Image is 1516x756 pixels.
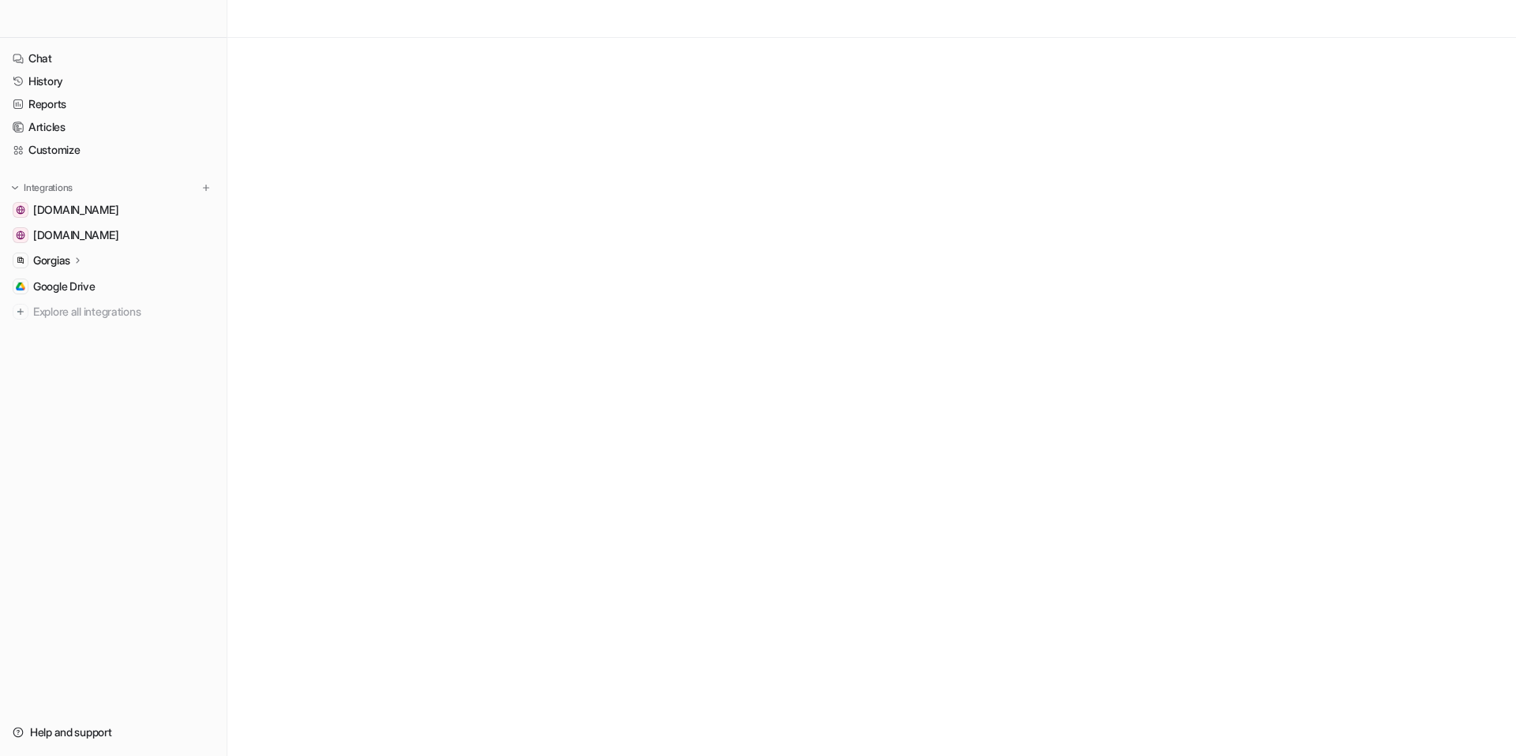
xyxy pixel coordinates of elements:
a: Chat [6,47,220,69]
img: explore all integrations [13,304,28,320]
span: Explore all integrations [33,299,214,324]
span: [DOMAIN_NAME] [33,227,118,243]
a: Reports [6,93,220,115]
a: History [6,70,220,92]
img: menu_add.svg [201,182,212,193]
img: Gorgias [16,256,25,265]
a: Articles [6,116,220,138]
p: Integrations [24,182,73,194]
a: Customize [6,139,220,161]
span: [DOMAIN_NAME] [33,202,118,218]
img: help.sauna.space [16,205,25,215]
a: Explore all integrations [6,301,220,323]
a: Help and support [6,721,220,743]
img: sauna.space [16,230,25,240]
a: Google DriveGoogle Drive [6,275,220,298]
a: help.sauna.space[DOMAIN_NAME] [6,199,220,221]
p: Gorgias [33,253,70,268]
img: expand menu [9,182,21,193]
span: Google Drive [33,279,96,294]
img: Google Drive [16,282,25,291]
a: sauna.space[DOMAIN_NAME] [6,224,220,246]
button: Integrations [6,180,77,196]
